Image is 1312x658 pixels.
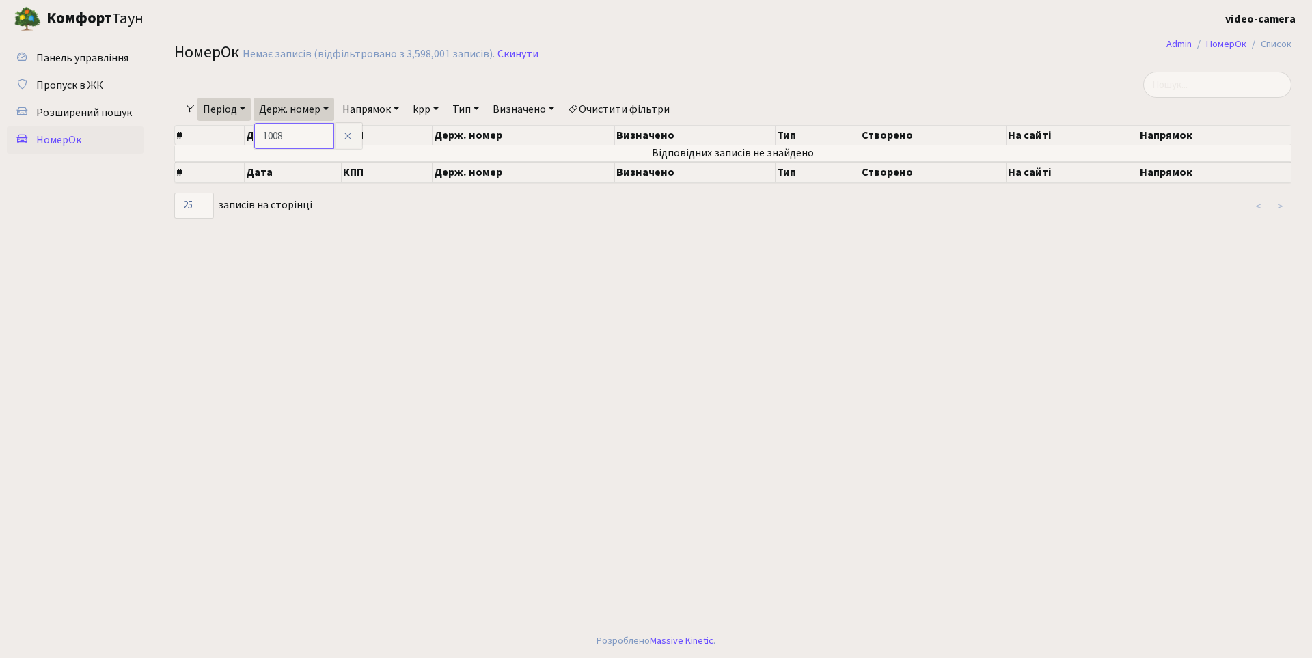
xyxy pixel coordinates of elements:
span: Панель управління [36,51,128,66]
a: Напрямок [337,98,405,121]
th: Напрямок [1138,162,1291,182]
span: Розширений пошук [36,105,132,120]
select: записів на сторінці [174,193,214,219]
th: Дата [245,126,342,145]
div: Розроблено . [597,633,715,648]
span: Пропуск в ЖК [36,78,103,93]
a: Визначено [487,98,560,121]
input: Пошук... [1143,72,1291,98]
b: video-camera [1225,12,1296,27]
th: КПП [342,126,433,145]
a: Панель управління [7,44,143,72]
a: Розширений пошук [7,99,143,126]
th: Напрямок [1138,126,1291,145]
th: Визначено [615,126,776,145]
th: Держ. номер [433,126,615,145]
th: На сайті [1007,126,1138,145]
label: записів на сторінці [174,193,312,219]
a: Пропуск в ЖК [7,72,143,99]
th: Створено [860,162,1007,182]
div: Немає записів (відфільтровано з 3,598,001 записів). [243,48,495,61]
a: НомерОк [1206,37,1246,51]
a: Massive Kinetic [650,633,713,648]
span: НомерОк [174,40,239,64]
a: НомерОк [7,126,143,154]
a: Тип [447,98,484,121]
th: Держ. номер [433,162,615,182]
th: Створено [860,126,1007,145]
button: Переключити навігацію [171,8,205,30]
th: # [175,162,245,182]
th: Тип [776,126,860,145]
th: На сайті [1007,162,1138,182]
a: Держ. номер [254,98,334,121]
th: Дата [245,162,342,182]
a: Admin [1166,37,1192,51]
th: # [175,126,245,145]
span: Таун [46,8,143,31]
td: Відповідних записів не знайдено [175,145,1291,161]
a: Період [197,98,251,121]
th: Тип [776,162,860,182]
img: logo.png [14,5,41,33]
th: КПП [342,162,433,182]
a: Очистити фільтри [562,98,675,121]
nav: breadcrumb [1146,30,1312,59]
b: Комфорт [46,8,112,29]
a: Скинути [497,48,538,61]
th: Визначено [615,162,776,182]
a: kpp [407,98,444,121]
li: Список [1246,37,1291,52]
span: НомерОк [36,133,81,148]
a: video-camera [1225,11,1296,27]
